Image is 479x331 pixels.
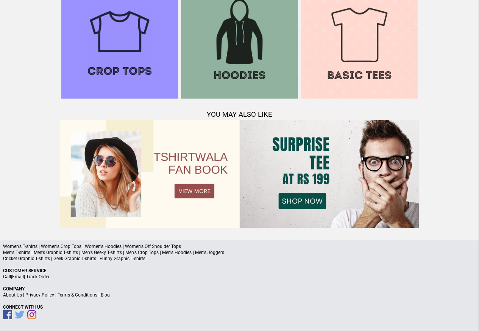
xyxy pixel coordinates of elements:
[25,292,54,298] a: Privacy Policy
[3,292,476,298] p: | | |
[101,292,110,298] a: Blog
[3,256,476,262] p: Cricket Graphic T-shirts | Geek Graphic T-shirts | Funny Graphic T-shirts |
[3,286,476,292] p: Company
[58,292,97,298] a: Terms & Conditions
[3,304,476,310] p: Connect With Us
[207,110,272,119] span: YOU MAY ALSO LIKE
[3,249,476,256] p: Men's T-shirts | Men's Graphic T-shirts | Men's Geeky T-shirts | Men's Crop Tops | Men's Hoodies ...
[3,243,476,249] p: Women's T-shirts | Women's Crop Tops | Women's Hoodies | Women's Off Shoulder Tops
[3,268,476,274] p: Customer Service
[3,274,476,280] p: | |
[3,274,11,279] a: Call
[12,274,24,279] a: Email
[26,274,50,279] a: Track Order
[3,292,22,298] a: About Us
